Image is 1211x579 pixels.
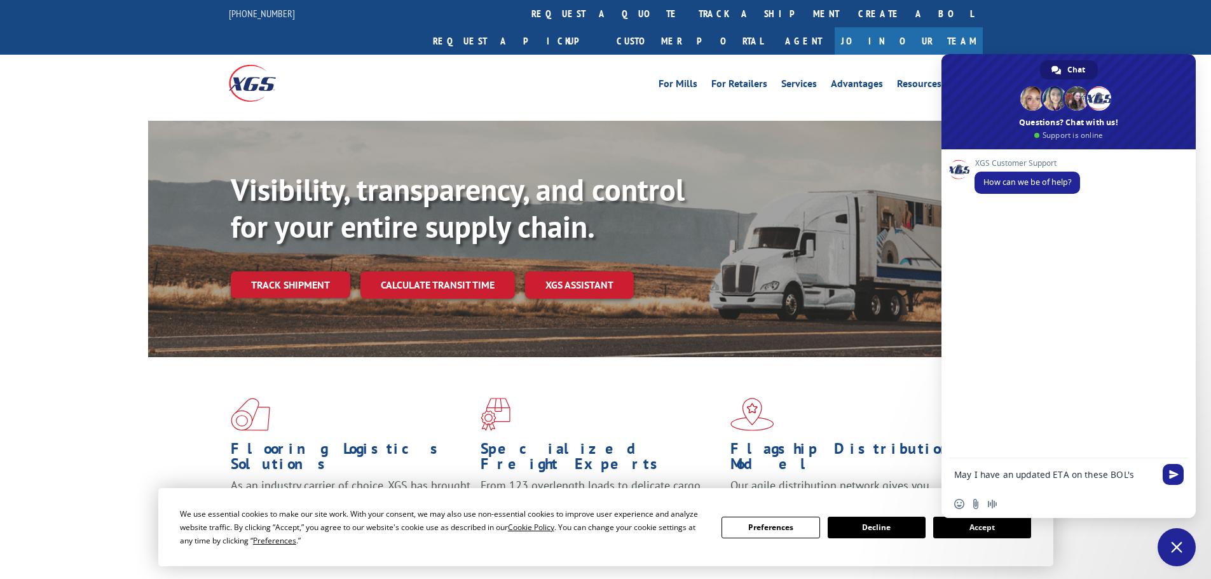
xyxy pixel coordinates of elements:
[730,478,964,508] span: Our agile distribution network gives you nationwide inventory management on demand.
[231,170,685,246] b: Visibility, transparency, and control for your entire supply chain.
[954,469,1155,480] textarea: Compose your message...
[772,27,835,55] a: Agent
[897,79,941,93] a: Resources
[975,159,1080,168] span: XGS Customer Support
[831,79,883,93] a: Advantages
[231,398,270,431] img: xgs-icon-total-supply-chain-intelligence-red
[231,271,350,298] a: Track shipment
[229,7,295,20] a: [PHONE_NUMBER]
[158,488,1053,566] div: Cookie Consent Prompt
[1158,528,1196,566] div: Close chat
[1163,464,1184,485] span: Send
[1040,60,1098,79] div: Chat
[1067,60,1085,79] span: Chat
[722,517,819,538] button: Preferences
[481,398,510,431] img: xgs-icon-focused-on-flooring-red
[607,27,772,55] a: Customer Portal
[508,522,554,533] span: Cookie Policy
[954,499,964,509] span: Insert an emoji
[835,27,983,55] a: Join Our Team
[525,271,634,299] a: XGS ASSISTANT
[730,441,971,478] h1: Flagship Distribution Model
[828,517,926,538] button: Decline
[253,535,296,546] span: Preferences
[987,499,997,509] span: Audio message
[180,507,706,547] div: We use essential cookies to make our site work. With your consent, we may also use non-essential ...
[983,177,1071,187] span: How can we be of help?
[933,517,1031,538] button: Accept
[231,478,470,523] span: As an industry carrier of choice, XGS has brought innovation and dedication to flooring logistics...
[711,79,767,93] a: For Retailers
[360,271,515,299] a: Calculate transit time
[971,499,981,509] span: Send a file
[231,441,471,478] h1: Flooring Logistics Solutions
[481,441,721,478] h1: Specialized Freight Experts
[423,27,607,55] a: Request a pickup
[481,478,721,535] p: From 123 overlength loads to delicate cargo, our experienced staff knows the best way to move you...
[730,398,774,431] img: xgs-icon-flagship-distribution-model-red
[659,79,697,93] a: For Mills
[781,79,817,93] a: Services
